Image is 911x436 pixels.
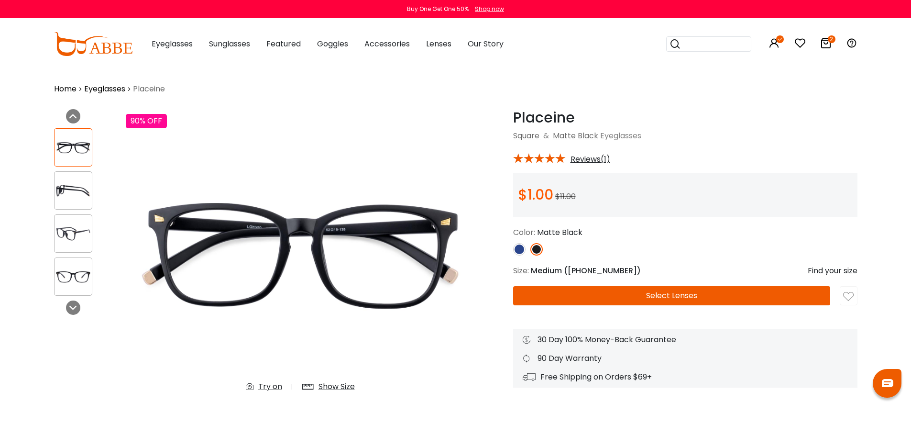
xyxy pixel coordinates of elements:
img: Placeine Matte-black Plastic Eyeglasses , UniversalBridgeFit Frames from ABBE Glasses [126,109,475,400]
span: $11.00 [555,191,576,202]
a: Home [54,83,77,95]
button: Select Lenses [513,286,830,305]
a: Matte Black [553,130,598,141]
a: 2 [820,39,832,50]
img: like [843,291,854,302]
a: Shop now [470,5,504,13]
img: Placeine Matte-black Plastic Eyeglasses , UniversalBridgeFit Frames from ABBE Glasses [55,224,92,243]
div: 90% OFF [126,114,167,128]
span: Color: [513,227,535,238]
span: & [541,130,551,141]
img: abbeglasses.com [54,32,132,56]
div: Try on [258,381,282,392]
span: Accessories [364,38,410,49]
img: chat [882,379,893,387]
span: Eyeglasses [152,38,193,49]
div: Buy One Get One 50% [407,5,469,13]
i: 2 [828,35,835,43]
div: Free Shipping on Orders $69+ [523,371,848,383]
span: Medium ( ) [531,265,641,276]
img: Placeine Matte-black Plastic Eyeglasses , UniversalBridgeFit Frames from ABBE Glasses [55,181,92,200]
h1: Placeine [513,109,857,126]
span: Featured [266,38,301,49]
img: Placeine Matte-black Plastic Eyeglasses , UniversalBridgeFit Frames from ABBE Glasses [55,138,92,157]
div: Shop now [475,5,504,13]
div: Show Size [318,381,355,392]
span: Matte Black [537,227,582,238]
div: 30 Day 100% Money-Back Guarantee [523,334,848,346]
span: Sunglasses [209,38,250,49]
a: Eyeglasses [84,83,125,95]
span: Our Story [468,38,504,49]
span: Reviews(1) [571,155,610,164]
a: Square [513,130,539,141]
img: Placeine Matte-black Plastic Eyeglasses , UniversalBridgeFit Frames from ABBE Glasses [55,268,92,286]
span: Size: [513,265,529,276]
div: 90 Day Warranty [523,353,848,364]
span: Goggles [317,38,348,49]
span: [PHONE_NUMBER] [568,265,637,276]
span: Lenses [426,38,451,49]
span: Eyeglasses [600,130,641,141]
div: Find your size [808,265,857,277]
span: $1.00 [518,184,553,205]
span: Placeine [133,83,165,95]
